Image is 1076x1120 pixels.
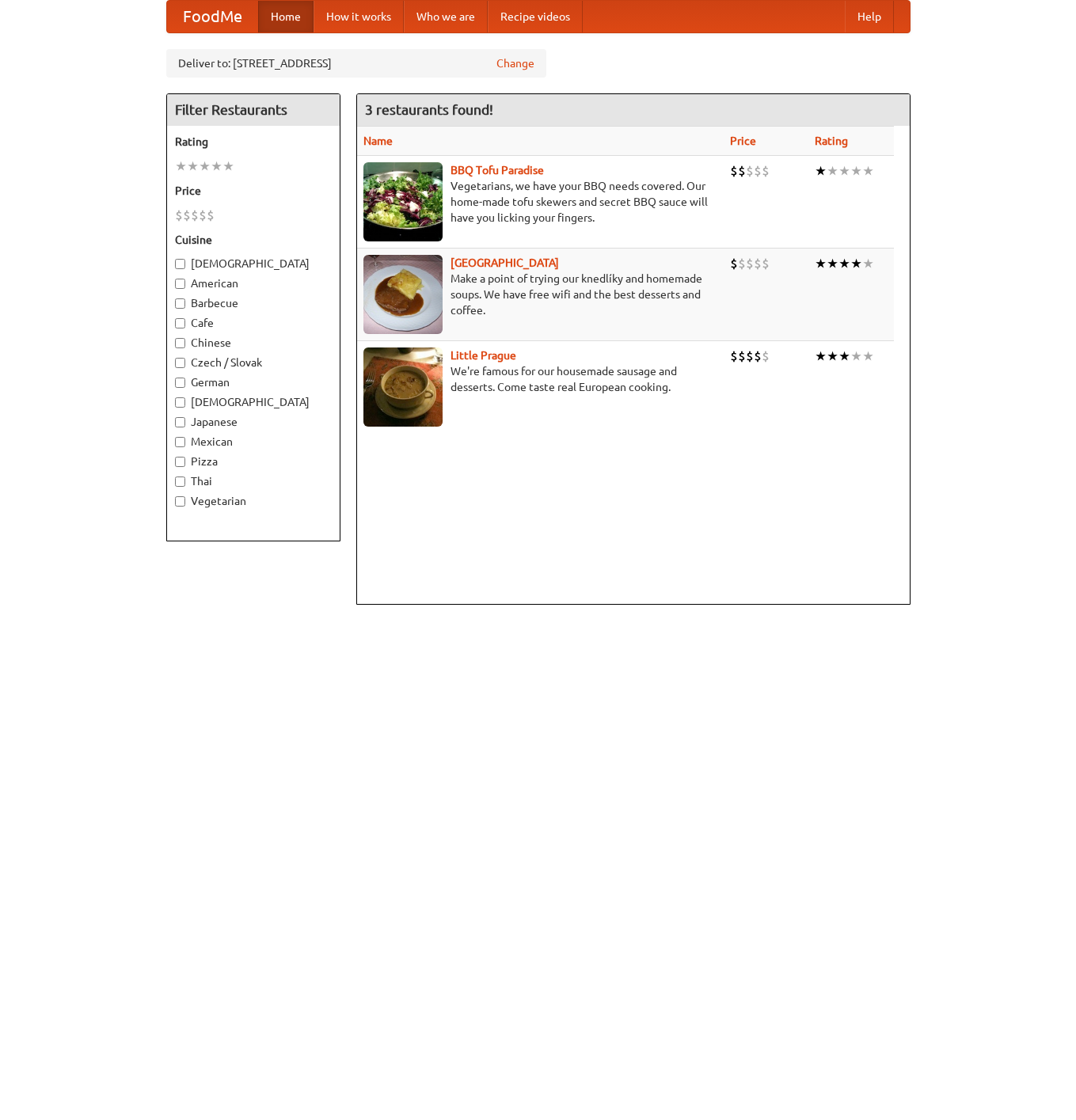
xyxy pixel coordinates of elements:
li: $ [175,207,183,224]
li: ★ [862,162,874,180]
li: $ [762,255,770,272]
label: American [175,275,332,291]
img: tofuparadise.jpg [363,162,443,241]
li: $ [762,162,770,180]
a: Home [258,1,314,32]
li: $ [730,347,738,365]
li: $ [746,162,754,180]
img: littleprague.jpg [363,347,443,427]
label: Cafe [175,315,332,331]
li: $ [746,347,754,365]
li: ★ [175,158,187,175]
li: $ [738,162,746,180]
li: ★ [850,347,862,365]
input: Thai [175,476,185,487]
li: ★ [815,162,827,180]
li: ★ [815,347,827,365]
h5: Cuisine [175,232,332,248]
li: $ [207,207,215,224]
li: $ [191,207,199,224]
a: Price [730,135,756,147]
input: Chinese [175,338,185,348]
li: ★ [827,255,838,272]
ng-pluralize: 3 restaurants found! [365,102,493,117]
li: $ [738,255,746,272]
label: Barbecue [175,295,332,311]
li: $ [199,207,207,224]
h5: Price [175,183,332,199]
a: Little Prague [451,349,516,362]
h5: Rating [175,134,332,150]
li: ★ [187,158,199,175]
label: [DEMOGRAPHIC_DATA] [175,394,332,410]
li: ★ [199,158,211,175]
a: BBQ Tofu Paradise [451,164,544,177]
a: How it works [314,1,404,32]
li: ★ [815,255,827,272]
li: ★ [838,255,850,272]
label: Vegetarian [175,493,332,509]
a: FoodMe [167,1,258,32]
label: Thai [175,473,332,489]
h4: Filter Restaurants [167,94,340,126]
label: Chinese [175,335,332,351]
a: Recipe videos [488,1,583,32]
label: [DEMOGRAPHIC_DATA] [175,256,332,271]
li: ★ [838,347,850,365]
img: czechpoint.jpg [363,255,443,334]
input: Barbecue [175,298,185,309]
p: We're famous for our housemade sausage and desserts. Come taste real European cooking. [363,363,718,395]
li: ★ [827,162,838,180]
p: Vegetarians, we have your BBQ needs covered. Our home-made tofu skewers and secret BBQ sauce will... [363,178,718,226]
a: Change [496,55,534,71]
input: Pizza [175,457,185,467]
li: ★ [862,255,874,272]
li: ★ [838,162,850,180]
label: Japanese [175,414,332,430]
li: $ [730,162,738,180]
input: Cafe [175,318,185,328]
a: Who we are [404,1,488,32]
li: ★ [850,255,862,272]
input: Vegetarian [175,496,185,507]
li: ★ [211,158,222,175]
input: Czech / Slovak [175,358,185,368]
li: ★ [862,347,874,365]
a: Name [363,135,393,147]
p: Make a point of trying our knedlíky and homemade soups. We have free wifi and the best desserts a... [363,271,718,318]
li: ★ [850,162,862,180]
li: $ [730,255,738,272]
a: [GEOGRAPHIC_DATA] [451,256,559,269]
li: $ [762,347,770,365]
li: $ [754,255,762,272]
div: Deliver to: [STREET_ADDRESS] [166,49,546,78]
input: German [175,378,185,388]
li: $ [754,347,762,365]
input: Mexican [175,437,185,447]
label: Czech / Slovak [175,355,332,370]
input: [DEMOGRAPHIC_DATA] [175,259,185,269]
input: Japanese [175,417,185,427]
a: Help [845,1,894,32]
li: $ [183,207,191,224]
label: Pizza [175,454,332,469]
label: German [175,374,332,390]
li: $ [738,347,746,365]
li: $ [754,162,762,180]
label: Mexican [175,434,332,450]
a: Rating [815,135,848,147]
li: ★ [222,158,234,175]
input: American [175,279,185,289]
li: ★ [827,347,838,365]
li: $ [746,255,754,272]
input: [DEMOGRAPHIC_DATA] [175,397,185,408]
